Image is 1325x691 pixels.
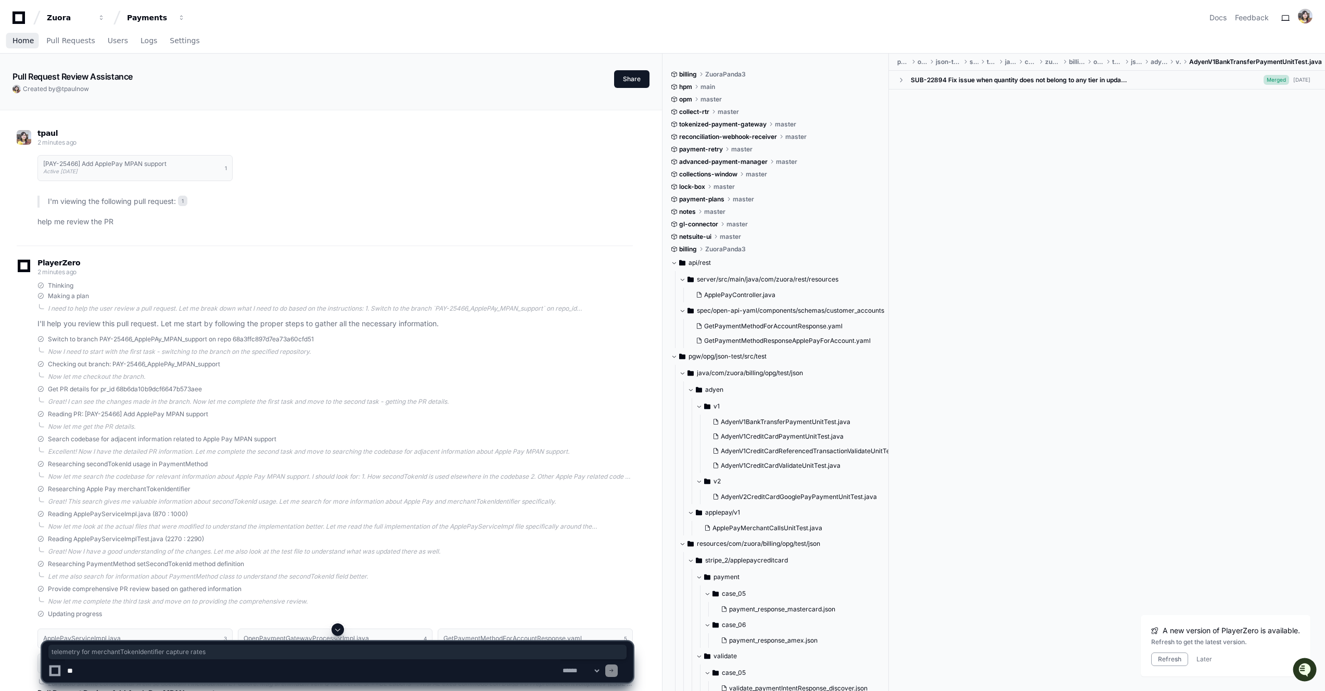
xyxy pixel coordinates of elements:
span: Researching secondTokenId usage in PaymentMethod [48,460,208,468]
div: Start new chat [35,78,171,88]
div: Now let me checkout the branch. [48,373,633,381]
span: Researching Apple Pay merchantTokenIdentifier [48,485,190,493]
div: Let me also search for information about PaymentMethod class to understand the secondTokenId fiel... [48,572,633,581]
span: master [718,108,739,116]
span: AdyenV1BankTransferPaymentUnitTest.java [721,418,850,426]
span: now [77,85,89,93]
span: GetPaymentMethodResponseApplePayForAccount.yaml [704,337,871,345]
button: server/src/main/java/com/zuora/rest/resources [679,271,884,288]
span: v2 [714,477,721,485]
span: test [987,58,997,66]
p: help me review the PR [37,216,633,228]
a: Logs [141,29,157,53]
div: Refresh to get the latest version. [1151,638,1300,646]
span: ZuoraPanda3 [705,245,746,253]
div: Zuora [47,12,92,23]
span: collect-rtr [679,108,709,116]
a: Users [108,29,128,53]
a: Home [12,29,34,53]
span: v1 [714,402,720,411]
span: reconciliation-webhook-receiver [679,133,777,141]
span: case_05 [722,590,746,598]
span: resources/com/zuora/billing/opg/test/json [697,540,820,548]
span: master [775,120,796,129]
span: Get PR details for pr_id 68b6da10b9dcf6647b573aee [48,385,202,393]
span: master [727,220,748,228]
span: Pylon [104,109,126,117]
span: Reading ApplePayServiceImpl.java (870 : 1000) [48,510,188,518]
button: GetPaymentMethodForAccountResponse.yaml [692,319,878,334]
button: v2 [696,473,906,490]
span: PlayerZero [37,260,80,266]
span: spec/open-api-yaml/components/schemas/customer_accounts [697,306,884,315]
div: We're available if you need us! [35,88,132,96]
span: Researching PaymentMethod setSecondTokenId method definition [48,560,244,568]
span: Home [12,37,34,44]
div: Great! This search gives me valuable information about secondTokenId usage. Let me search for mor... [48,497,633,506]
span: ZuoraPanda3 [705,70,746,79]
span: hpm [679,83,692,91]
span: Making a plan [48,292,89,300]
p: I'm viewing the following pull request: [48,196,633,208]
button: resources/com/zuora/billing/opg/test/json [679,535,889,552]
span: adyen [1151,58,1167,66]
button: case_05 [704,585,889,602]
span: billing [1069,58,1085,66]
span: Logs [141,37,157,44]
button: Payments [123,8,189,27]
div: I need to help the user review a pull request. Let me break down what I need to do based on the i... [48,304,633,313]
span: Reading ApplePayServiceImplTest.java (2270 : 2290) [48,535,204,543]
img: ACg8ocJp4l0LCSiC5MWlEh794OtQNs1DKYp4otTGwJyAKUZvwXkNnmc=s96-c [1298,9,1313,23]
span: telemetry for merchantTokenIdentifier capture rates [52,648,623,656]
button: Feedback [1235,12,1269,23]
button: Share [614,70,649,88]
span: zuora [1045,58,1061,66]
span: pgw [897,58,909,66]
img: ACg8ocJp4l0LCSiC5MWlEh794OtQNs1DKYp4otTGwJyAKUZvwXkNnmc=s96-c [17,130,31,145]
div: SUB-22894 Fix issue when quantity does not belong to any tier in upda… [911,76,1127,84]
span: payment-retry [679,145,723,153]
span: tpaul [62,85,77,93]
svg: Directory [704,475,710,488]
img: 1756235613930-3d25f9e4-fa56-45dd-b3ad-e072dfbd1548 [10,78,29,96]
a: Settings [170,29,199,53]
span: java/com/zuora/billing/opg/test/json [697,369,803,377]
span: Provide comprehensive PR review based on gathered information [48,585,241,593]
span: tokenized-payment-gateway [679,120,767,129]
span: master [746,170,767,178]
span: master [704,208,725,216]
button: payment [696,569,889,585]
span: master [720,233,741,241]
span: 2 minutes ago [37,138,77,146]
svg: Directory [696,554,702,567]
iframe: Open customer support [1292,657,1320,685]
span: java [1005,58,1016,66]
button: Refresh [1151,652,1188,666]
button: GetPaymentMethodResponseApplePayForAccount.yaml [692,334,878,348]
button: ApplePayController.java [692,288,878,302]
div: Now let me search the codebase for relevant information about Apple Pay MPAN support. I should lo... [48,472,633,481]
div: Now let me complete the third task and move on to providing the comprehensive review. [48,597,633,606]
div: [DATE] [1293,76,1310,84]
span: master [733,195,754,203]
span: Updating progress [48,610,102,618]
span: server/src/main/java/com/zuora/rest/resources [697,275,838,284]
span: AdyenV2CreditCardGooglePayPaymentUnitTest.java [721,493,877,501]
span: AdyenV1CreditCardPaymentUnitTest.java [721,432,844,441]
span: payment-plans [679,195,724,203]
svg: Directory [696,506,702,519]
svg: Directory [679,257,685,269]
span: 1 [225,164,227,172]
span: api/rest [689,259,711,267]
span: test [1112,58,1123,66]
span: tpaul [37,129,58,137]
svg: Directory [712,619,719,631]
span: collections-window [679,170,737,178]
svg: Directory [687,304,694,317]
span: AdyenV1BankTransferPaymentUnitTest.java [1189,58,1322,66]
svg: Directory [712,587,719,600]
span: @ [56,85,62,93]
span: Switch to branch PAY-25466_ApplePAy_MPAN_support on repo 68a3ffc897d7ea73a60cfd51 [48,335,314,343]
div: Excellent! Now I have the detailed PR information. Let me complete the second task and move to se... [48,447,633,456]
button: [PAY-25466] Add ApplePay MPAN supportActive [DATE]1 [37,155,233,181]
